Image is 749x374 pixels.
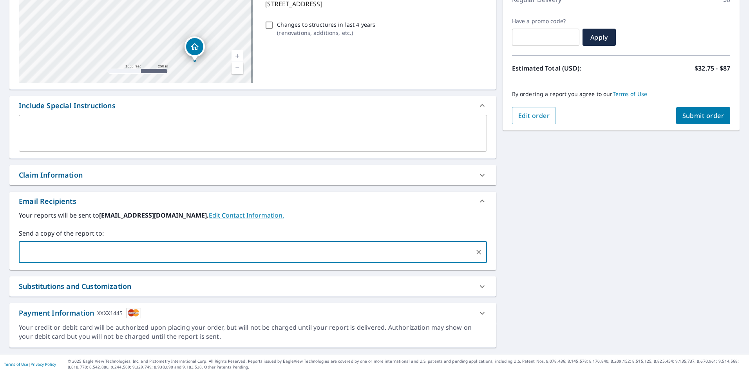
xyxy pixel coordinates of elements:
div: Email Recipients [19,196,76,207]
button: Clear [473,247,484,258]
div: Claim Information [19,170,83,180]
p: By ordering a report you agree to our [512,91,730,98]
div: Substitutions and Customization [19,281,131,292]
div: Include Special Instructions [19,100,116,111]
p: Estimated Total (USD): [512,64,621,73]
label: Your reports will be sent to [19,211,487,220]
button: Edit order [512,107,556,124]
span: Apply [589,33,610,42]
a: Privacy Policy [31,361,56,367]
p: ( renovations, additions, etc. ) [277,29,375,37]
div: Email Recipients [9,192,496,211]
b: [EMAIL_ADDRESS][DOMAIN_NAME]. [99,211,209,220]
div: Payment InformationXXXX1445cardImage [9,303,496,323]
a: EditContactInfo [209,211,284,220]
p: Changes to structures in last 4 years [277,20,375,29]
p: © 2025 Eagle View Technologies, Inc. and Pictometry International Corp. All Rights Reserved. Repo... [68,358,745,370]
div: Include Special Instructions [9,96,496,115]
p: $32.75 - $87 [695,64,730,73]
span: Edit order [518,111,550,120]
a: Terms of Use [4,361,28,367]
a: Current Level 15, Zoom In [232,50,243,62]
p: | [4,362,56,367]
button: Apply [583,29,616,46]
div: Claim Information [9,165,496,185]
div: Payment Information [19,308,141,318]
img: cardImage [126,308,141,318]
span: Submit order [682,111,724,120]
label: Send a copy of the report to: [19,229,487,238]
label: Have a promo code? [512,18,579,25]
button: Submit order [676,107,731,124]
div: Substitutions and Customization [9,276,496,296]
div: Dropped pin, building 1, Residential property, 3925 Forest Rise Ln Indianapolis, IN 46203 [185,36,205,61]
div: Your credit or debit card will be authorized upon placing your order, but will not be charged unt... [19,323,487,341]
a: Terms of Use [613,90,648,98]
div: XXXX1445 [97,308,123,318]
a: Current Level 15, Zoom Out [232,62,243,74]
